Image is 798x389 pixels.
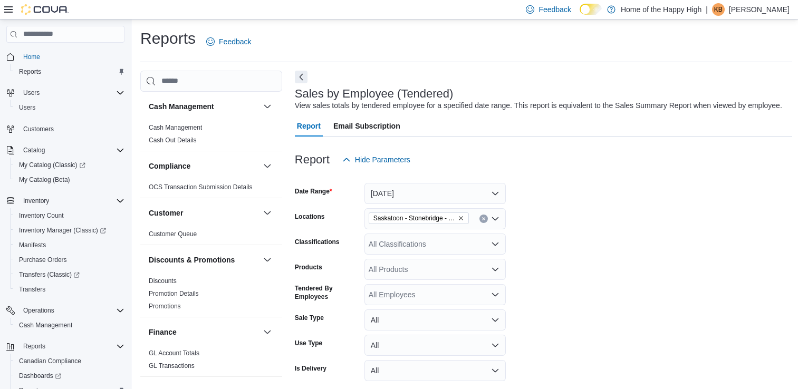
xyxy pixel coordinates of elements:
button: Customers [2,121,129,137]
span: Reports [23,342,45,351]
button: My Catalog (Beta) [11,172,129,187]
button: Users [19,86,44,99]
a: My Catalog (Classic) [15,159,90,171]
button: Purchase Orders [11,252,129,267]
span: Customers [23,125,54,133]
button: All [364,335,506,356]
label: Sale Type [295,314,324,322]
span: Reports [15,65,124,78]
button: Open list of options [491,215,499,223]
button: Cash Management [261,100,274,113]
a: Users [15,101,40,114]
h1: Reports [140,28,196,49]
span: Reports [19,67,41,76]
span: Canadian Compliance [19,357,81,365]
div: Finance [140,347,282,376]
button: Home [2,49,129,64]
button: Hide Parameters [338,149,415,170]
a: Dashboards [15,369,65,382]
a: Reports [15,65,45,78]
div: Cash Management [140,121,282,151]
button: Catalog [2,143,129,158]
button: Operations [19,304,59,317]
span: Manifests [15,239,124,251]
button: Open list of options [491,290,499,299]
button: Operations [2,303,129,318]
button: Manifests [11,238,129,252]
button: Discounts & Promotions [149,255,259,265]
h3: Customer [149,208,183,218]
span: Inventory Manager (Classic) [15,224,124,237]
span: Saskatoon - Stonebridge - Fire & Flower [369,212,469,224]
p: | [706,3,708,16]
span: Operations [23,306,54,315]
span: My Catalog (Beta) [19,176,70,184]
label: Products [295,263,322,271]
span: Inventory Manager (Classic) [19,226,106,235]
button: Customer [261,207,274,219]
a: Purchase Orders [15,254,71,266]
span: Transfers (Classic) [19,270,80,279]
span: Users [19,103,35,112]
h3: Report [295,153,330,166]
span: Cash Management [19,321,72,329]
span: Operations [19,304,124,317]
span: Transfers [15,283,124,296]
span: Manifests [19,241,46,249]
a: Transfers (Classic) [15,268,84,281]
span: My Catalog (Beta) [15,173,124,186]
button: Inventory Count [11,208,129,223]
span: Inventory Count [19,211,64,220]
button: Open list of options [491,265,499,274]
span: Promotion Details [149,289,199,298]
button: Inventory [19,194,53,207]
span: Hide Parameters [355,154,410,165]
span: My Catalog (Classic) [19,161,85,169]
span: Customers [19,122,124,135]
a: Home [19,51,44,63]
button: All [364,309,506,330]
a: Promotions [149,303,181,310]
span: Users [23,89,40,97]
button: Catalog [19,144,49,157]
span: GL Account Totals [149,349,199,357]
button: Cash Management [149,101,259,112]
button: Customer [149,208,259,218]
a: Discounts [149,277,177,285]
button: Compliance [149,161,259,171]
span: Purchase Orders [15,254,124,266]
div: Compliance [140,181,282,198]
a: Cash Management [15,319,76,332]
img: Cova [21,4,69,15]
label: Tendered By Employees [295,284,360,301]
label: Is Delivery [295,364,326,373]
a: Cash Management [149,124,202,131]
label: Use Type [295,339,322,347]
button: Cash Management [11,318,129,333]
button: Open list of options [491,240,499,248]
span: Saskatoon - Stonebridge - Fire & Flower [373,213,456,223]
h3: Discounts & Promotions [149,255,235,265]
a: OCS Transaction Submission Details [149,183,253,191]
span: Users [15,101,124,114]
a: Inventory Manager (Classic) [11,223,129,238]
span: Cash Out Details [149,136,197,144]
h3: Sales by Employee (Tendered) [295,87,454,100]
span: Home [23,53,40,61]
span: Cash Management [15,319,124,332]
a: Transfers (Classic) [11,267,129,282]
button: Compliance [261,160,274,172]
span: Inventory Count [15,209,124,222]
span: Catalog [23,146,45,154]
a: Inventory Count [15,209,68,222]
a: Transfers [15,283,50,296]
a: Customers [19,123,58,135]
button: Finance [149,327,259,337]
button: Users [2,85,129,100]
span: Transfers [19,285,45,294]
span: Purchase Orders [19,256,67,264]
a: My Catalog (Beta) [15,173,74,186]
button: Discounts & Promotions [261,254,274,266]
